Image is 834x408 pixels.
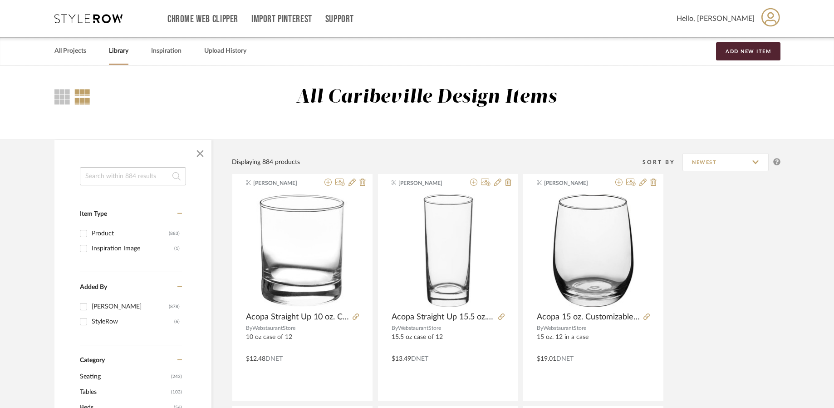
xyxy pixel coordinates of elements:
[167,15,238,23] a: Chrome Web Clipper
[265,356,283,362] span: DNET
[392,194,505,307] img: Acopa Straight Up 15.5 oz. Beverage Glass - 12/Case
[92,299,169,314] div: [PERSON_NAME]
[151,45,182,57] a: Inspiration
[169,226,180,241] div: (883)
[544,179,601,187] span: [PERSON_NAME]
[392,325,398,331] span: By
[171,369,182,384] span: (243)
[232,157,300,167] div: Displaying 884 products
[392,333,505,349] div: 15.5 oz case of 12
[537,194,650,307] img: Acopa 15 oz. Customizable Stemless Wine Glass - 12/Case
[392,356,411,362] span: $13.49
[54,45,86,57] a: All Projects
[556,356,574,362] span: DNET
[411,356,428,362] span: DNET
[643,158,682,167] div: Sort By
[543,325,586,331] span: WebstaurantStore
[80,167,186,185] input: Search within 884 results
[537,356,556,362] span: $19.01
[109,45,128,57] a: Library
[80,211,107,217] span: Item Type
[92,241,174,256] div: Inspiration Image
[92,314,174,329] div: StyleRow
[169,299,180,314] div: (878)
[296,86,557,109] div: All Caribeville Design Items
[537,333,650,349] div: 15 oz. 12 in a case
[80,369,169,384] span: Seating
[537,325,543,331] span: By
[80,284,107,290] span: Added By
[252,325,295,331] span: WebstaurantStore
[251,15,312,23] a: Import Pinterest
[246,194,359,307] img: Acopa Straight Up 10 oz. Customizable Rocks / Old Fashioned Glass - 12/Case
[80,384,169,400] span: Tables
[92,226,169,241] div: Product
[398,325,441,331] span: WebstaurantStore
[80,357,105,364] span: Category
[246,356,265,362] span: $12.48
[677,13,755,24] span: Hello, [PERSON_NAME]
[253,179,310,187] span: [PERSON_NAME]
[246,325,252,331] span: By
[398,179,456,187] span: [PERSON_NAME]
[716,42,780,60] button: Add New Item
[537,312,640,322] span: Acopa 15 oz. Customizable Stemless Wine Glass - 12/Case
[392,312,495,322] span: Acopa Straight Up 15.5 oz. Beverage Glass - 12/Case
[537,194,650,307] div: 0
[191,144,209,163] button: Close
[246,312,349,322] span: Acopa Straight Up 10 oz. Customizable Rocks / Old Fashioned Glass - 12/Case
[174,241,180,256] div: (1)
[204,45,246,57] a: Upload History
[246,194,359,307] div: 0
[171,385,182,399] span: (103)
[325,15,354,23] a: Support
[246,333,359,349] div: 10 oz case of 12
[174,314,180,329] div: (6)
[392,194,505,307] div: 0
